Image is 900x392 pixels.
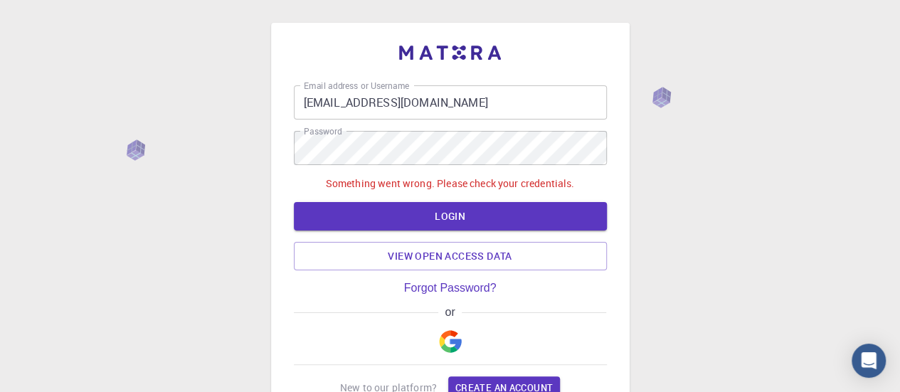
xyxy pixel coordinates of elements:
label: Password [304,125,342,137]
a: Forgot Password? [404,282,497,295]
span: or [438,306,462,319]
div: Open Intercom Messenger [852,344,886,378]
img: Google [439,330,462,353]
button: LOGIN [294,202,607,231]
p: Something went wrong. Please check your credentials. [326,176,575,191]
label: Email address or Username [304,80,409,92]
a: View open access data [294,242,607,270]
